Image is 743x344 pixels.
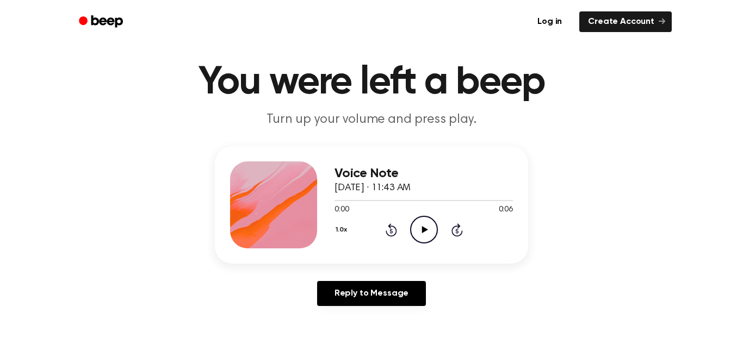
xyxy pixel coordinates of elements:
[335,204,349,216] span: 0:00
[93,63,650,102] h1: You were left a beep
[335,183,411,193] span: [DATE] · 11:43 AM
[579,11,672,32] a: Create Account
[317,281,426,306] a: Reply to Message
[71,11,133,33] a: Beep
[499,204,513,216] span: 0:06
[527,9,573,34] a: Log in
[163,111,580,129] p: Turn up your volume and press play.
[335,221,351,239] button: 1.0x
[335,166,513,181] h3: Voice Note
